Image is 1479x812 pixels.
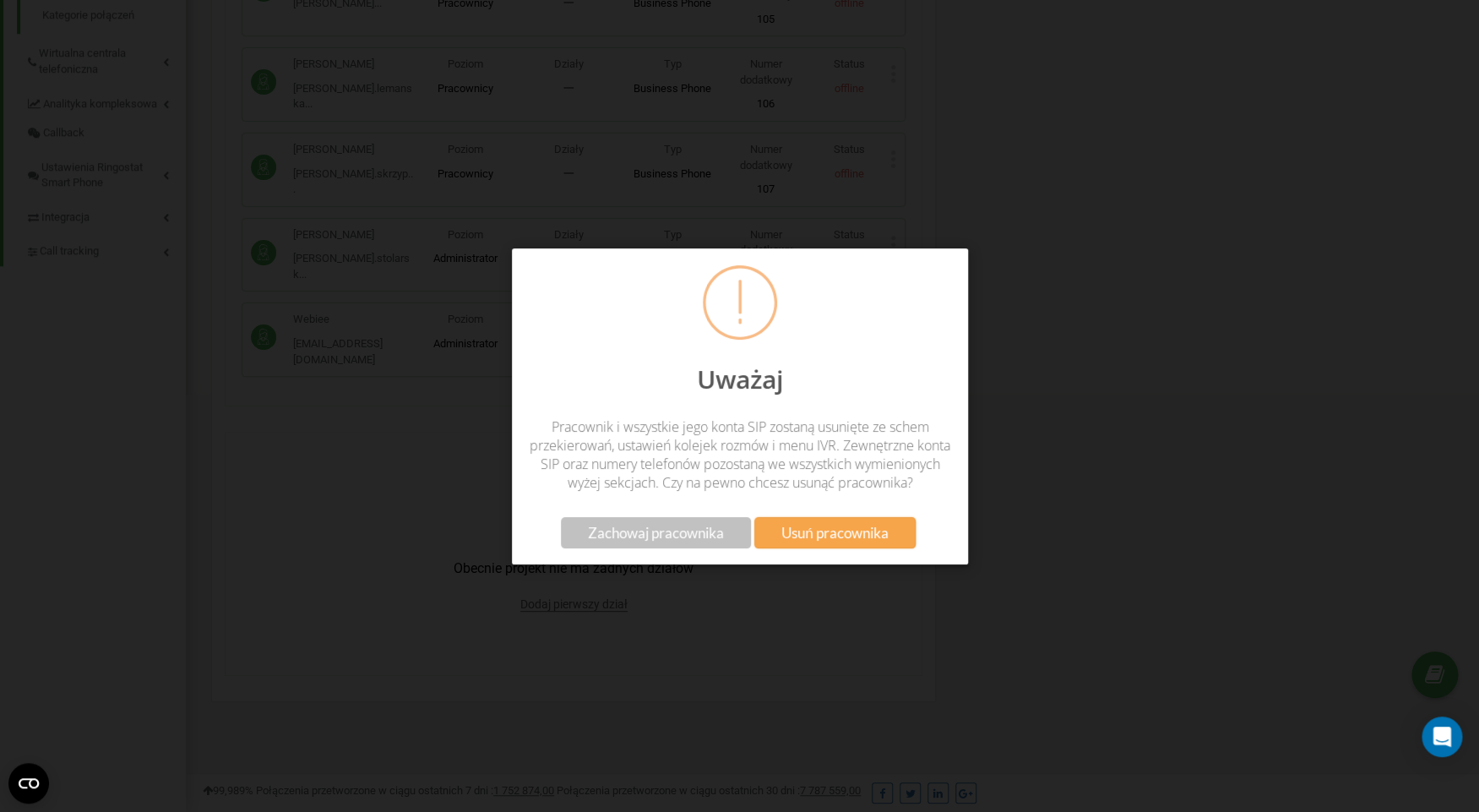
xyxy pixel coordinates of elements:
span: Uważaj [697,362,783,396]
button: Open CMP widget [8,763,49,804]
button: Usuń pracownika [754,517,915,548]
span: Zachowaj pracownika [588,524,724,542]
button: Zachowaj pracownika [561,517,751,548]
div: Open Intercom Messenger [1422,717,1462,757]
span: Pracownik i wszystkie jego konta SIP zostaną usunięte ze schem przekierowań, ustawień kolejek roz... [530,417,950,492]
span: Usuń pracownika [781,524,888,542]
